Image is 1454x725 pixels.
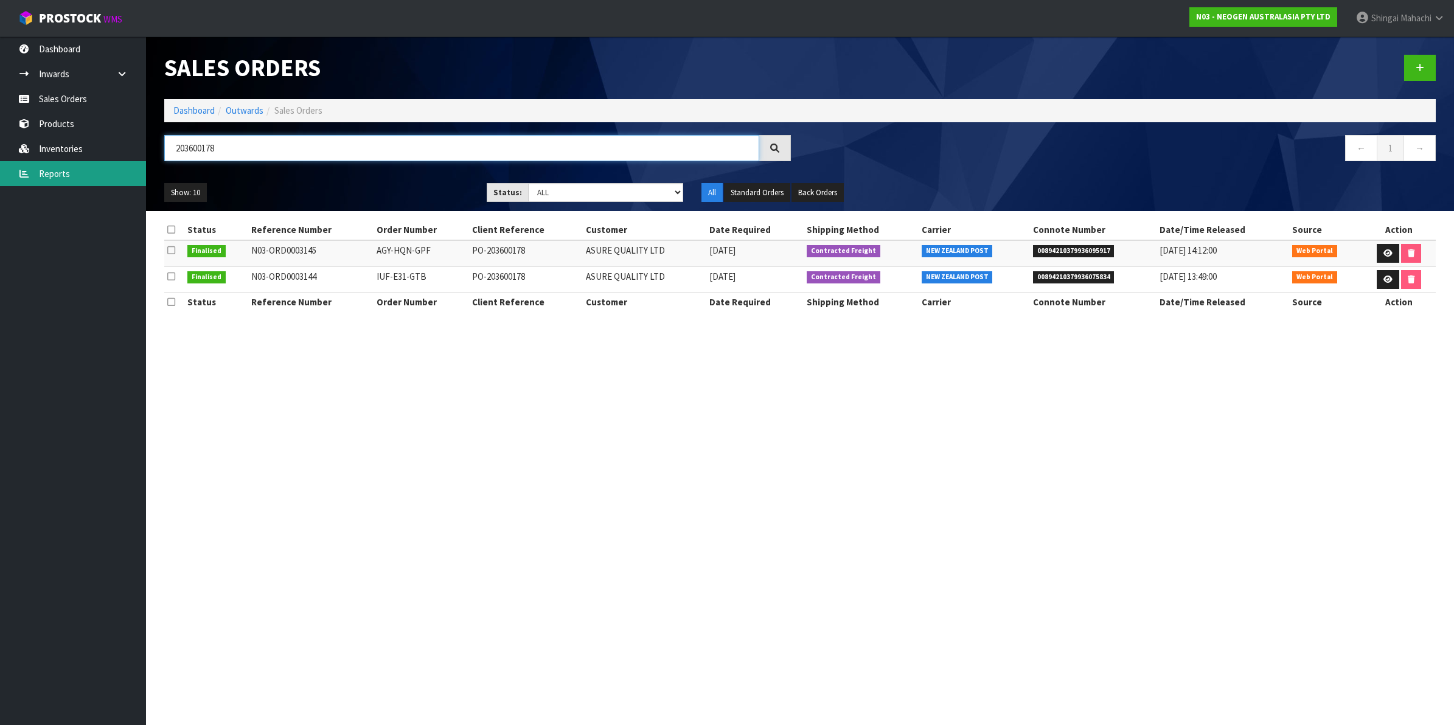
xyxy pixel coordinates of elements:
th: Client Reference [469,293,583,312]
span: Finalised [187,271,226,283]
span: [DATE] 14:12:00 [1160,245,1217,256]
th: Date/Time Released [1157,293,1289,312]
h1: Sales Orders [164,55,791,81]
span: Mahachi [1400,12,1431,24]
th: Connote Number [1030,293,1157,312]
td: ASURE QUALITY LTD [583,240,706,266]
span: NEW ZEALAND POST [922,245,993,257]
span: [DATE] [709,245,736,256]
th: Customer [583,293,706,312]
a: 1 [1377,135,1404,161]
a: ← [1345,135,1377,161]
th: Order Number [374,293,470,312]
th: Carrier [919,220,1030,240]
button: Show: 10 [164,183,207,203]
span: Web Portal [1292,271,1337,283]
span: Contracted Freight [807,245,880,257]
th: Shipping Method [804,293,919,312]
th: Date/Time Released [1157,220,1289,240]
td: ASURE QUALITY LTD [583,266,706,293]
button: Back Orders [791,183,844,203]
th: Date Required [706,293,804,312]
th: Connote Number [1030,220,1157,240]
th: Date Required [706,220,804,240]
small: WMS [103,13,122,25]
button: All [701,183,723,203]
span: Finalised [187,245,226,257]
span: ProStock [39,10,101,26]
input: Search sales orders [164,135,759,161]
td: PO-203600178 [469,240,583,266]
strong: Status: [493,187,522,198]
td: PO-203600178 [469,266,583,293]
th: Reference Number [248,293,373,312]
th: Action [1363,220,1436,240]
a: Dashboard [173,105,215,116]
td: N03-ORD0003145 [248,240,373,266]
span: Sales Orders [274,105,322,116]
nav: Page navigation [809,135,1436,165]
span: Web Portal [1292,245,1337,257]
span: Contracted Freight [807,271,880,283]
th: Source [1289,293,1363,312]
a: Outwards [226,105,263,116]
th: Order Number [374,220,470,240]
th: Action [1363,293,1436,312]
span: NEW ZEALAND POST [922,271,993,283]
th: Carrier [919,293,1030,312]
span: [DATE] [709,271,736,282]
th: Status [184,293,248,312]
strong: N03 - NEOGEN AUSTRALASIA PTY LTD [1196,12,1331,22]
th: Status [184,220,248,240]
th: Customer [583,220,706,240]
td: N03-ORD0003144 [248,266,373,293]
th: Source [1289,220,1363,240]
td: IUF-E31-GTB [374,266,470,293]
span: Shingai [1371,12,1399,24]
button: Standard Orders [724,183,790,203]
th: Reference Number [248,220,373,240]
th: Client Reference [469,220,583,240]
span: 00894210379936095917 [1033,245,1115,257]
a: → [1404,135,1436,161]
span: [DATE] 13:49:00 [1160,271,1217,282]
th: Shipping Method [804,220,919,240]
img: cube-alt.png [18,10,33,26]
span: 00894210379936075834 [1033,271,1115,283]
td: AGY-HQN-GPF [374,240,470,266]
